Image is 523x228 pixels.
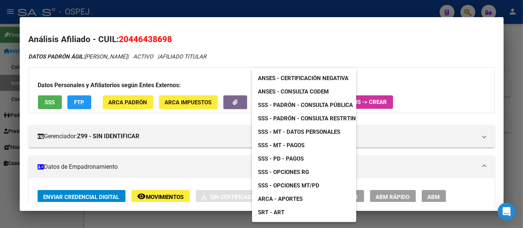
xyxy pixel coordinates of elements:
[252,165,315,179] a: SSS - Opciones RG
[252,206,356,219] a: SRT - ART
[258,155,304,162] span: SSS - PD - Pagos
[258,129,340,135] span: SSS - MT - Datos Personales
[258,115,369,122] span: SSS - Padrón - Consulta Restrtingida
[252,152,310,165] a: SSS - PD - Pagos
[252,85,335,98] a: ANSES - Consulta CODEM
[258,182,319,189] span: SSS - Opciones MT/PD
[258,209,284,216] span: SRT - ART
[252,112,374,125] a: SSS - Padrón - Consulta Restrtingida
[258,75,348,82] span: ANSES - Certificación Negativa
[258,102,353,108] span: SSS - Padrón - Consulta Pública
[258,88,329,95] span: ANSES - Consulta CODEM
[252,98,359,112] a: SSS - Padrón - Consulta Pública
[252,179,325,192] a: SSS - Opciones MT/PD
[498,203,516,221] div: Open Intercom Messenger
[252,72,354,85] a: ANSES - Certificación Negativa
[258,142,304,149] span: SSS - MT - Pagos
[252,125,346,139] a: SSS - MT - Datos Personales
[252,192,309,206] a: ARCA - Aportes
[258,169,309,175] span: SSS - Opciones RG
[258,196,303,202] span: ARCA - Aportes
[252,139,310,152] a: SSS - MT - Pagos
